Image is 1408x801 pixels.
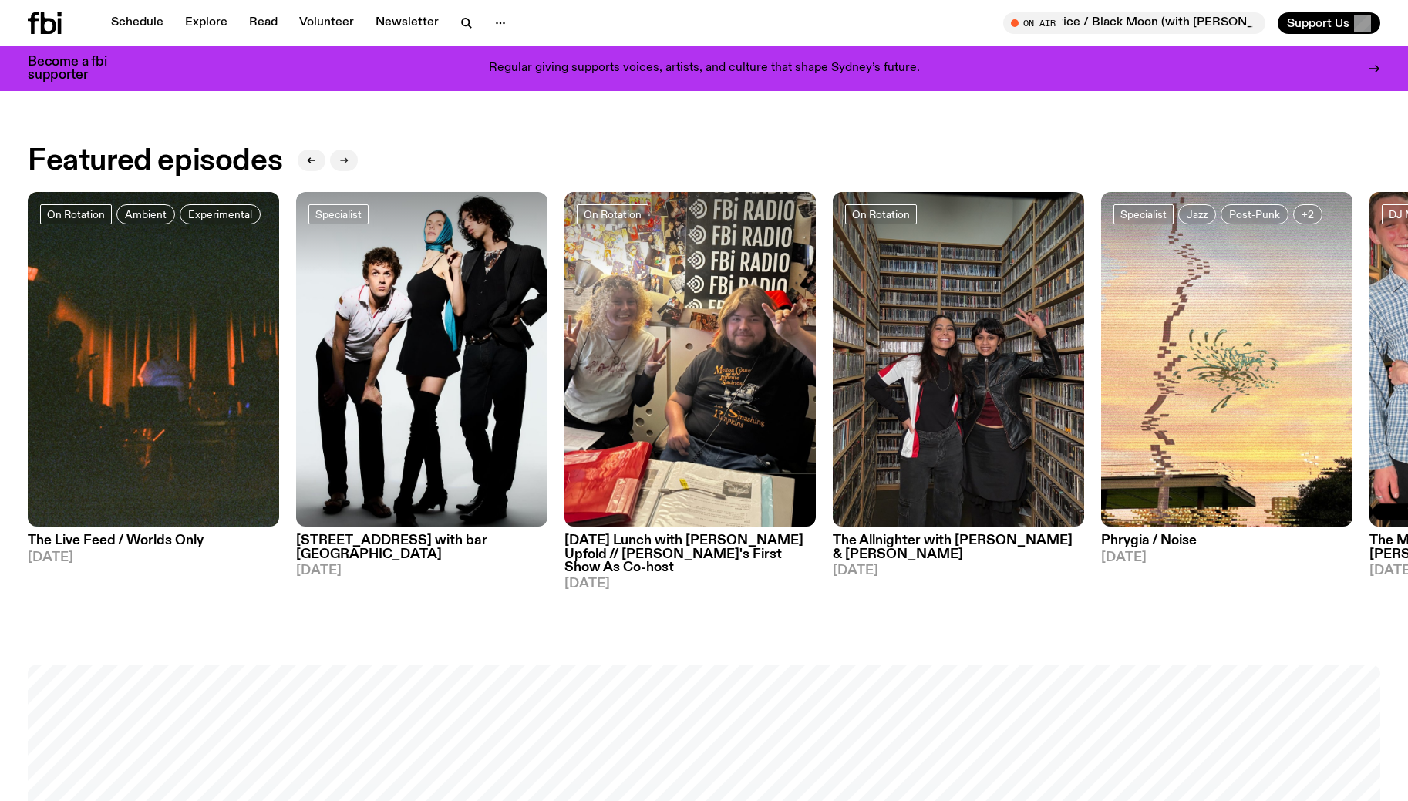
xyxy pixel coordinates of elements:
span: [DATE] [833,564,1084,577]
a: Jazz [1178,204,1216,224]
a: Explore [176,12,237,34]
span: On Rotation [852,208,910,220]
span: Specialist [1120,208,1167,220]
a: The Live Feed / Worlds Only[DATE] [28,527,279,564]
img: A grainy film image of shadowy band figures on stage, with red light behind them [28,192,279,527]
h3: Phrygia / Noise [1101,534,1352,547]
a: Newsletter [366,12,448,34]
a: Schedule [102,12,173,34]
a: Experimental [180,204,261,224]
a: Volunteer [290,12,363,34]
button: +2 [1293,204,1322,224]
p: Regular giving supports voices, artists, and culture that shape Sydney’s future. [489,62,920,76]
span: +2 [1302,208,1314,220]
a: The Allnighter with [PERSON_NAME] & [PERSON_NAME][DATE] [833,527,1084,577]
a: Ambient [116,204,175,224]
span: Support Us [1287,16,1349,30]
h3: [STREET_ADDRESS] with bar [GEOGRAPHIC_DATA] [296,534,547,560]
a: Phrygia / Noise[DATE] [1101,527,1352,564]
a: On Rotation [40,204,112,224]
span: On Rotation [584,208,642,220]
button: On AirSolstice / Black Moon (with [PERSON_NAME]) [1003,12,1265,34]
span: Jazz [1187,208,1208,220]
a: On Rotation [845,204,917,224]
img: Adam and Zara Presenting Together :) [564,192,816,527]
a: Specialist [1113,204,1174,224]
span: Post-Punk [1229,208,1280,220]
a: [DATE] Lunch with [PERSON_NAME] Upfold // [PERSON_NAME]'s First Show As Co-host[DATE] [564,527,816,590]
span: Experimental [188,208,252,220]
a: Post-Punk [1221,204,1288,224]
h3: The Allnighter with [PERSON_NAME] & [PERSON_NAME] [833,534,1084,560]
a: Read [240,12,287,34]
span: [DATE] [564,577,816,591]
h3: [DATE] Lunch with [PERSON_NAME] Upfold // [PERSON_NAME]'s First Show As Co-host [564,534,816,574]
h2: Featured episodes [28,147,282,175]
a: [STREET_ADDRESS] with bar [GEOGRAPHIC_DATA][DATE] [296,527,547,577]
span: Specialist [315,208,362,220]
span: On Rotation [47,208,105,220]
span: [DATE] [28,551,279,564]
span: [DATE] [1101,551,1352,564]
a: Specialist [308,204,369,224]
h3: The Live Feed / Worlds Only [28,534,279,547]
h3: Become a fbi supporter [28,56,126,82]
button: Support Us [1278,12,1380,34]
a: On Rotation [577,204,648,224]
span: Ambient [125,208,167,220]
span: [DATE] [296,564,547,577]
